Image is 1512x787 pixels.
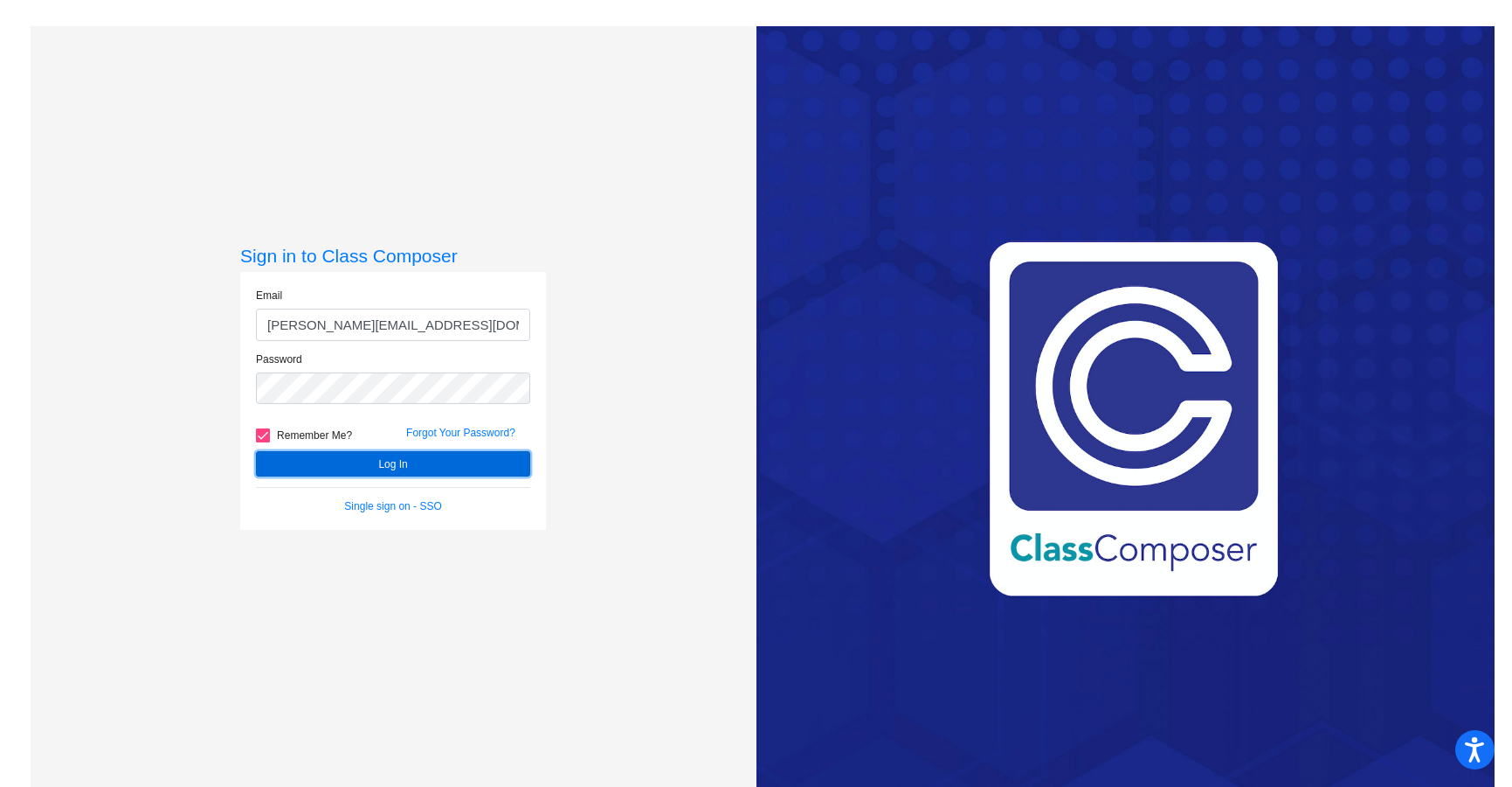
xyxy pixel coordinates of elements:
label: Password [256,352,302,367]
a: Forgot Your Password? [406,427,515,439]
span: Remember Me? [277,425,352,446]
button: Log In [256,451,530,477]
label: Email [256,288,282,303]
h3: Sign in to Class Composer [240,245,546,267]
a: Single sign on - SSO [344,500,441,512]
